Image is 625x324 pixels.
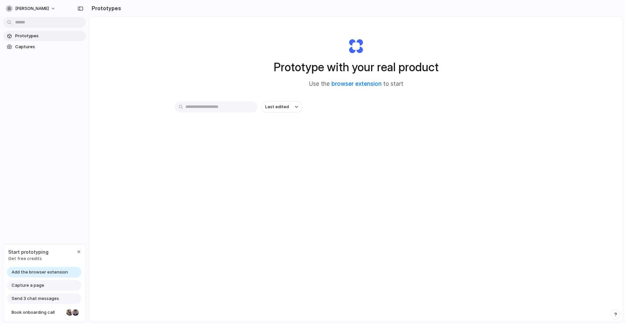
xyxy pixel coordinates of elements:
div: Christian Iacullo [72,308,79,316]
span: Add the browser extension [12,269,68,275]
a: Prototypes [3,31,86,41]
div: Nicole Kubica [66,308,74,316]
span: Send 3 chat messages [12,295,59,302]
span: Captures [15,44,83,50]
span: Get free credits [8,255,48,262]
span: Prototypes [15,33,83,39]
span: Start prototyping [8,248,48,255]
a: Add the browser extension [7,267,81,277]
button: Last edited [261,101,302,113]
span: Book onboarding call [12,309,64,316]
button: [PERSON_NAME] [3,3,59,14]
a: browser extension [331,81,382,87]
span: Last edited [265,104,289,110]
a: Captures [3,42,86,52]
span: Use the to start [309,80,403,88]
span: [PERSON_NAME] [15,5,49,12]
h1: Prototype with your real product [274,58,439,76]
h2: Prototypes [89,4,121,12]
span: Capture a page [12,282,44,289]
a: Book onboarding call [7,307,81,318]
